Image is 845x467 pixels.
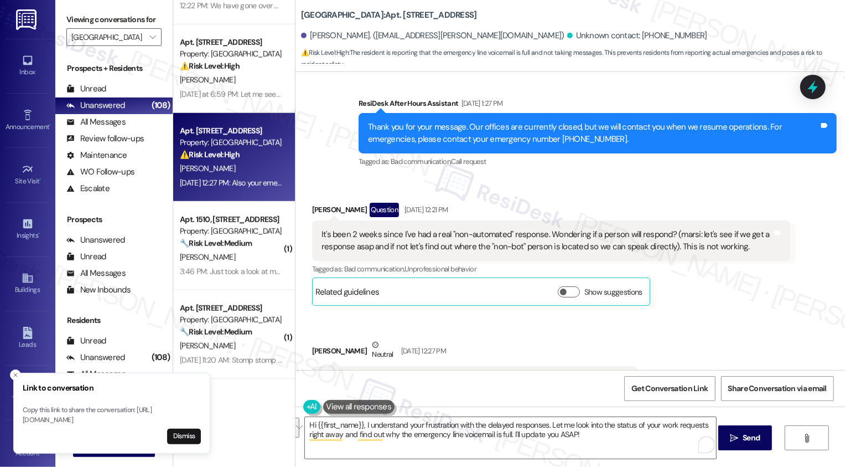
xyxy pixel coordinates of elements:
div: (108) [149,97,173,114]
div: Review follow-ups [66,133,144,145]
div: [PERSON_NAME] [312,339,637,366]
div: WO Follow-ups [66,166,134,178]
div: [PERSON_NAME] [312,203,790,220]
strong: 🔧 Risk Level: Medium [180,327,252,337]
div: Property: [GEOGRAPHIC_DATA] [180,48,282,60]
span: [PERSON_NAME] [180,163,235,173]
span: Share Conversation via email [728,383,827,394]
div: All Messages [66,268,126,279]
button: Dismiss [167,429,201,444]
div: Related guidelines [315,286,380,302]
span: Unprofessional behavior [405,264,476,274]
div: Residents [55,315,173,326]
a: Leads [6,324,50,353]
div: Thank you for your message. Our offices are currently closed, but we will contact you when we res... [368,121,819,145]
div: [DATE] 11:20 AM: Stomp stomp stomp stomp stomp stomp stomp stomp stomp from overhead [180,355,483,365]
div: Tagged as: [312,261,790,277]
a: Inbox [6,51,50,81]
div: Unanswered [66,100,125,111]
strong: ⚠️ Risk Level: High [180,150,240,160]
strong: ⚠️ Risk Level: High [180,61,240,71]
a: Templates • [6,378,50,408]
span: [PERSON_NAME] [180,252,235,262]
div: Apt. [STREET_ADDRESS] [180,125,282,137]
div: All Messages [66,116,126,128]
div: Prospects + Residents [55,63,173,74]
div: Unread [66,251,106,263]
b: [GEOGRAPHIC_DATA]: Apt. [STREET_ADDRESS] [301,9,477,21]
img: ResiDesk Logo [16,9,39,30]
div: [DATE] at 6:59 PM: Let me see if [PERSON_NAME] has done that. I'll check with him and get back to... [180,89,509,99]
span: • [49,121,51,129]
i:  [149,33,155,42]
span: Send [743,432,760,444]
textarea: To enrich screen reader interactions, please activate Accessibility in Grammarly extension settings [305,417,716,459]
h3: Link to conversation [23,382,201,394]
div: Escalate [66,183,110,194]
input: All communities [71,28,144,46]
div: Apt. [STREET_ADDRESS] [180,37,282,48]
span: : The resident is reporting that the emergency line voicemail is full and not taking messages. Th... [301,47,845,71]
div: [DATE] 12:27 PM [398,345,446,357]
span: [PERSON_NAME] [180,341,235,351]
div: Tagged as: [359,153,837,170]
div: Neutral [370,339,395,362]
p: Copy this link to share the conversation: [URL][DOMAIN_NAME] [23,406,201,425]
span: • [40,176,42,183]
strong: 🔧 Risk Level: Medium [180,238,252,248]
div: Unanswered [66,234,125,246]
span: Bad communication , [391,157,451,166]
span: Bad communication , [344,264,405,274]
button: Get Conversation Link [624,376,715,401]
div: [DATE] 1:27 PM [459,97,503,109]
div: 12:22 PM: We have gone over a week without a response for help on this issue. [180,1,429,11]
div: Unknown contact: [PHONE_NUMBER] [567,30,707,42]
div: ResiDesk After Hours Assistant [359,97,837,113]
a: Insights • [6,214,50,244]
div: Unread [66,83,106,95]
div: Property: [GEOGRAPHIC_DATA] [180,314,282,326]
span: Get Conversation Link [631,383,708,394]
div: Question [370,203,399,217]
i:  [802,434,811,443]
a: Buildings [6,269,50,299]
button: Share Conversation via email [721,376,834,401]
button: Close toast [10,370,21,381]
div: Apt. 1510, [STREET_ADDRESS] [180,214,282,225]
div: Property: [GEOGRAPHIC_DATA] [180,225,282,237]
span: [PERSON_NAME] [180,75,235,85]
div: Unread [66,335,106,347]
div: (108) [149,349,173,366]
div: Property: [GEOGRAPHIC_DATA] [180,137,282,148]
label: Show suggestions [584,286,642,298]
label: Viewing conversations for [66,11,162,28]
strong: ⚠️ Risk Level: High [301,48,349,57]
a: Site Visit • [6,160,50,190]
div: [PERSON_NAME]. ([EMAIL_ADDRESS][PERSON_NAME][DOMAIN_NAME]) [301,30,564,42]
div: [DATE] 12:27 PM: Also your emergency line's 7206565484 voicemail is full and not taking any messages [180,178,508,188]
div: It's been 2 weeks since I've had a real "non-automated" response. Wondering if a person will resp... [322,229,773,253]
div: New Inbounds [66,284,131,296]
button: Send [718,425,772,450]
div: Apt. [STREET_ADDRESS] [180,302,282,314]
span: • [38,230,40,238]
div: Unanswered [66,352,125,363]
span: Call request [451,157,486,166]
div: 3:46 PM: Just took a look at my account and it looks like the charges were cleared [DATE] [180,266,464,276]
div: Maintenance [66,150,127,161]
i:  [730,434,738,443]
div: [DATE] 12:21 PM [402,204,448,215]
a: Account [6,432,50,462]
div: Prospects [55,214,173,225]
